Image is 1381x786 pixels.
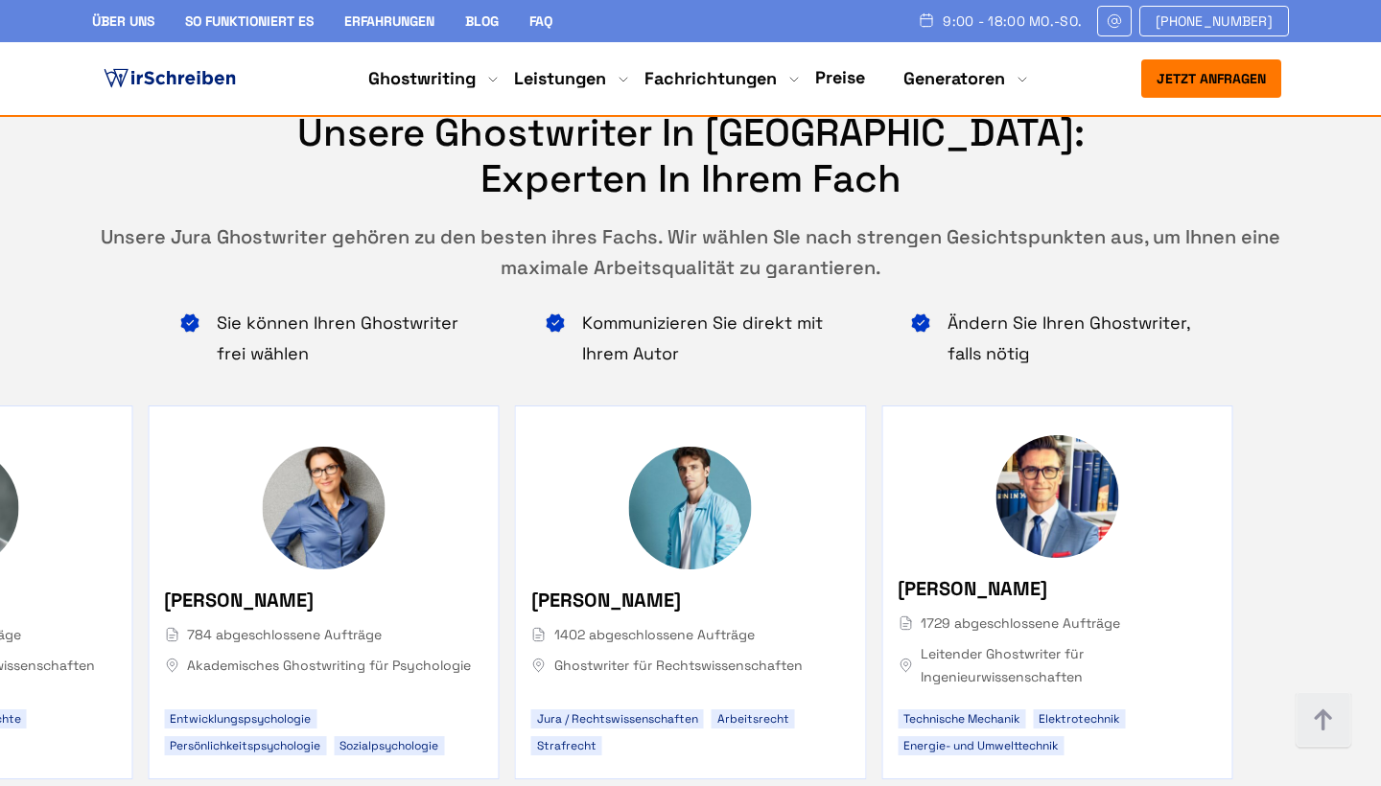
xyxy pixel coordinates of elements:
span: 1729 abgeschlossene Aufträge [898,612,1216,635]
span: [PERSON_NAME] [898,573,1047,604]
li: Ändern Sie Ihren Ghostwriter, falls nötig [912,308,1200,369]
a: Erfahrungen [344,12,434,30]
li: Arbeitsrecht [712,709,795,728]
li: Kommunizieren Sie direkt mit Ihrem Autor [547,308,834,369]
span: 9:00 - 18:00 Mo.-So. [943,13,1082,29]
li: Persönlichkeitspsychologie [164,736,326,755]
h2: Unsere Ghostwriter in [GEOGRAPHIC_DATA]: Experten in ihrem Fach [272,110,1109,202]
img: Dr. Laura Müller [263,447,386,569]
div: 2 / 5 [148,405,499,779]
span: [PERSON_NAME] [531,585,681,615]
button: Jetzt anfragen [1141,59,1281,98]
div: Unsere Jura Ghostwriter gehören zu den besten ihres Fachs. Wir wählen SIe nach strengen Gesichtsp... [93,221,1288,283]
a: Blog [465,12,499,30]
li: Jura / Rechtswissenschaften [531,709,704,728]
img: Prof. Dr. Markus Steinbach [629,447,752,569]
a: Fachrichtungen [644,67,777,90]
img: button top [1295,692,1352,750]
img: Email [1106,13,1123,29]
a: Leistungen [514,67,606,90]
a: FAQ [529,12,552,30]
li: Entwicklungspsychologie [164,709,316,728]
span: Akademisches Ghostwriting für Psychologie [164,654,482,677]
span: [PERSON_NAME] [164,585,314,615]
li: Sie können Ihren Ghostwriter frei wählen [181,308,469,369]
div: 4 / 5 [881,405,1232,779]
img: Dr. Felix Neumann [995,435,1118,558]
a: Generatoren [903,67,1005,90]
li: Elektrotechnik [1033,709,1125,728]
span: 1402 abgeschlossene Aufträge [531,623,850,646]
li: Sozialpsychologie [334,736,444,755]
span: [PHONE_NUMBER] [1156,13,1273,29]
a: Über uns [92,12,154,30]
img: logo ghostwriter-österreich [100,64,240,93]
a: [PHONE_NUMBER] [1139,6,1289,36]
a: So funktioniert es [185,12,314,30]
li: Technische Mechanik [898,709,1025,728]
a: Preise [815,66,865,88]
span: 784 abgeschlossene Aufträge [164,623,482,646]
li: Energie- und Umwelttechnik [898,736,1064,755]
span: Leitender Ghostwriter für Ingenieurwissenschaften [898,642,1216,688]
span: Ghostwriter für Rechtswissenschaften [531,654,850,677]
li: Strafrecht [531,736,602,755]
div: 3 / 5 [515,405,866,779]
a: Ghostwriting [368,67,476,90]
img: Schedule [918,12,935,28]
